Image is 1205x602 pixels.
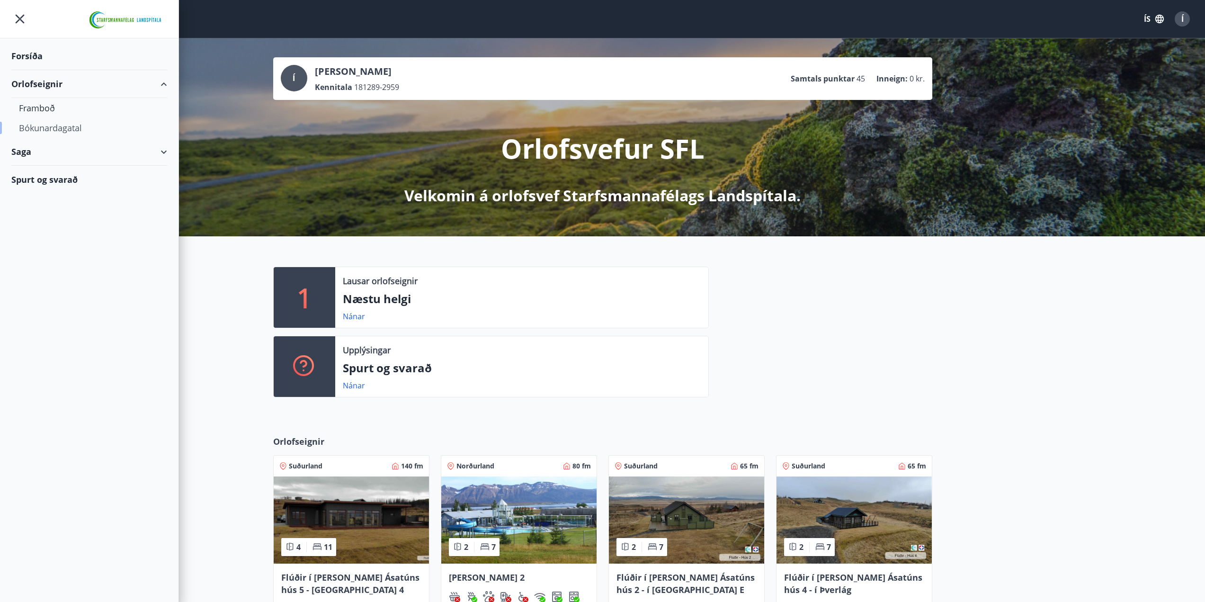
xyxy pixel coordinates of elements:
[777,476,932,564] img: Paella dish
[784,572,922,595] span: Flúðir í [PERSON_NAME] Ásatúns hús 4 - í Þverlág
[616,572,755,595] span: Flúðir í [PERSON_NAME] Ásatúns hús 2 - í [GEOGRAPHIC_DATA] E
[343,275,418,287] p: Lausar orlofseignir
[827,542,831,552] span: 7
[441,476,597,564] img: Paella dish
[85,10,167,29] img: union_logo
[354,82,399,92] span: 181289-2959
[791,73,855,84] p: Samtals punktar
[624,461,658,471] span: Suðurland
[792,461,825,471] span: Suðurland
[1181,14,1184,24] span: Í
[11,138,167,166] div: Saga
[289,461,322,471] span: Suðurland
[449,572,525,583] span: [PERSON_NAME] 2
[404,185,801,206] p: Velkomin á orlofsvef Starfsmannafélags Landspítala.
[876,73,908,84] p: Inneign :
[315,82,352,92] p: Kennitala
[297,279,312,315] p: 1
[343,291,701,307] p: Næstu helgi
[11,10,28,27] button: menu
[908,461,926,471] span: 65 fm
[910,73,925,84] span: 0 kr.
[281,572,420,595] span: Flúðir í [PERSON_NAME] Ásatúns hús 5 - [GEOGRAPHIC_DATA] 4
[11,70,167,98] div: Orlofseignir
[464,542,468,552] span: 2
[343,344,391,356] p: Upplýsingar
[11,42,167,70] div: Forsíða
[19,98,160,118] div: Framboð
[501,130,705,166] p: Orlofsvefur SFL
[799,542,803,552] span: 2
[632,542,636,552] span: 2
[19,118,160,138] div: Bókunardagatal
[343,311,365,322] a: Nánar
[296,542,301,552] span: 4
[11,166,167,193] div: Spurt og svarað
[401,461,423,471] span: 140 fm
[293,73,295,83] span: Í
[343,380,365,391] a: Nánar
[324,542,332,552] span: 11
[857,73,865,84] span: 45
[659,542,663,552] span: 7
[315,65,399,78] p: [PERSON_NAME]
[343,360,701,376] p: Spurt og svarað
[273,435,324,448] span: Orlofseignir
[572,461,591,471] span: 80 fm
[456,461,494,471] span: Norðurland
[491,542,496,552] span: 7
[274,476,429,564] img: Paella dish
[740,461,759,471] span: 65 fm
[1171,8,1194,30] button: Í
[609,476,764,564] img: Paella dish
[1139,10,1169,27] button: ÍS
